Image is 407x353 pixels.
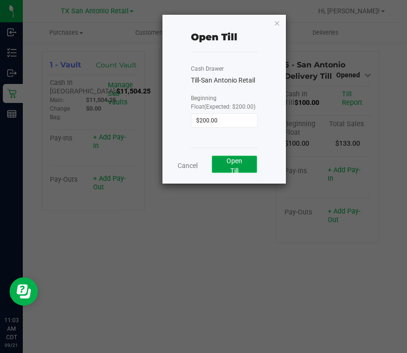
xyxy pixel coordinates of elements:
iframe: Resource center [9,277,38,306]
div: Till-San Antonio Retail [191,75,257,85]
label: Cash Drawer [191,65,224,73]
span: Open Till [227,157,242,175]
span: Beginning Float [191,95,256,110]
button: Open Till [212,156,257,173]
div: Open Till [191,30,237,44]
a: Cancel [178,161,198,171]
span: (Expected: $200.00) [204,103,256,110]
